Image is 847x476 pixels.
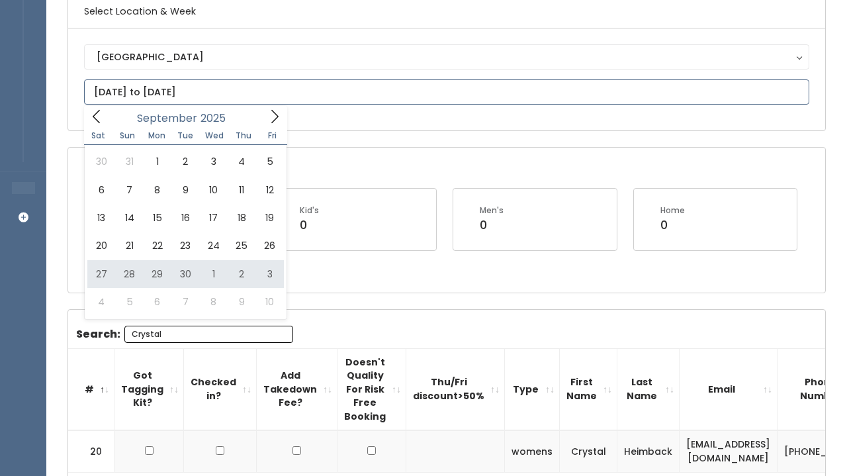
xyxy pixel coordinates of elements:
[115,204,143,232] span: September 14, 2025
[228,232,255,260] span: September 25, 2025
[200,204,228,232] span: September 17, 2025
[84,132,113,140] span: Sat
[255,148,283,175] span: September 5, 2025
[113,132,142,140] span: Sun
[228,176,255,204] span: September 11, 2025
[197,110,237,126] input: Year
[560,348,617,430] th: First Name: activate to sort column ascending
[200,232,228,260] span: September 24, 2025
[171,132,200,140] span: Tue
[171,260,199,288] span: September 30, 2025
[115,176,143,204] span: September 7, 2025
[171,204,199,232] span: September 16, 2025
[200,288,228,316] span: October 8, 2025
[300,205,319,216] div: Kid's
[87,260,115,288] span: September 27, 2025
[480,205,504,216] div: Men's
[560,430,617,472] td: Crystal
[144,232,171,260] span: September 22, 2025
[115,232,143,260] span: September 21, 2025
[228,148,255,175] span: September 4, 2025
[84,79,809,105] input: August 30 - September 5, 2025
[257,348,337,430] th: Add Takedown Fee?: activate to sort column ascending
[144,288,171,316] span: October 6, 2025
[144,260,171,288] span: September 29, 2025
[200,260,228,288] span: October 1, 2025
[258,132,287,140] span: Fri
[144,148,171,175] span: September 1, 2025
[68,430,114,472] td: 20
[255,204,283,232] span: September 19, 2025
[124,326,293,343] input: Search:
[87,176,115,204] span: September 6, 2025
[617,348,680,430] th: Last Name: activate to sort column ascending
[660,205,685,216] div: Home
[171,176,199,204] span: September 9, 2025
[229,132,258,140] span: Thu
[480,216,504,234] div: 0
[87,288,115,316] span: October 4, 2025
[406,348,505,430] th: Thu/Fri discount&gt;50%: activate to sort column ascending
[76,326,293,343] label: Search:
[115,260,143,288] span: September 28, 2025
[184,348,257,430] th: Checked in?: activate to sort column ascending
[680,430,778,472] td: [EMAIL_ADDRESS][DOMAIN_NAME]
[142,132,171,140] span: Mon
[68,348,114,430] th: #: activate to sort column descending
[87,232,115,260] span: September 20, 2025
[255,288,283,316] span: October 10, 2025
[617,430,680,472] td: Heimback
[255,176,283,204] span: September 12, 2025
[84,44,809,70] button: [GEOGRAPHIC_DATA]
[255,232,283,260] span: September 26, 2025
[228,204,255,232] span: September 18, 2025
[144,204,171,232] span: September 15, 2025
[200,132,229,140] span: Wed
[97,50,797,64] div: [GEOGRAPHIC_DATA]
[87,148,115,175] span: August 30, 2025
[228,288,255,316] span: October 9, 2025
[171,148,199,175] span: September 2, 2025
[337,348,406,430] th: Doesn't Quality For Risk Free Booking : activate to sort column ascending
[505,348,560,430] th: Type: activate to sort column ascending
[660,216,685,234] div: 0
[114,348,184,430] th: Got Tagging Kit?: activate to sort column ascending
[200,176,228,204] span: September 10, 2025
[171,288,199,316] span: October 7, 2025
[200,148,228,175] span: September 3, 2025
[680,348,778,430] th: Email: activate to sort column ascending
[115,288,143,316] span: October 5, 2025
[228,260,255,288] span: October 2, 2025
[115,148,143,175] span: August 31, 2025
[255,260,283,288] span: October 3, 2025
[144,176,171,204] span: September 8, 2025
[87,204,115,232] span: September 13, 2025
[171,232,199,260] span: September 23, 2025
[505,430,560,472] td: womens
[300,216,319,234] div: 0
[137,113,197,124] span: September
